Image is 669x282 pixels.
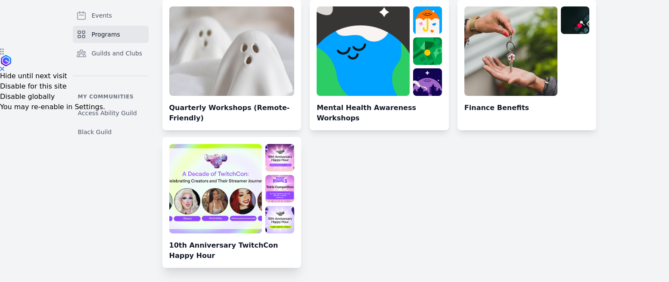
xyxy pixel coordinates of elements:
nav: Sidebar [73,7,149,140]
a: Access Ability Guild [73,105,149,121]
span: Black Guild [78,128,112,136]
span: Guilds and Clubs [92,49,143,58]
a: Programs [73,26,149,43]
span: Events [92,11,112,20]
span: Programs [92,30,120,39]
p: My communities [73,93,149,100]
a: Events [73,7,149,24]
a: Black Guild [73,124,149,140]
span: Access Ability Guild [78,109,137,117]
a: Guilds and Clubs [73,45,149,62]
